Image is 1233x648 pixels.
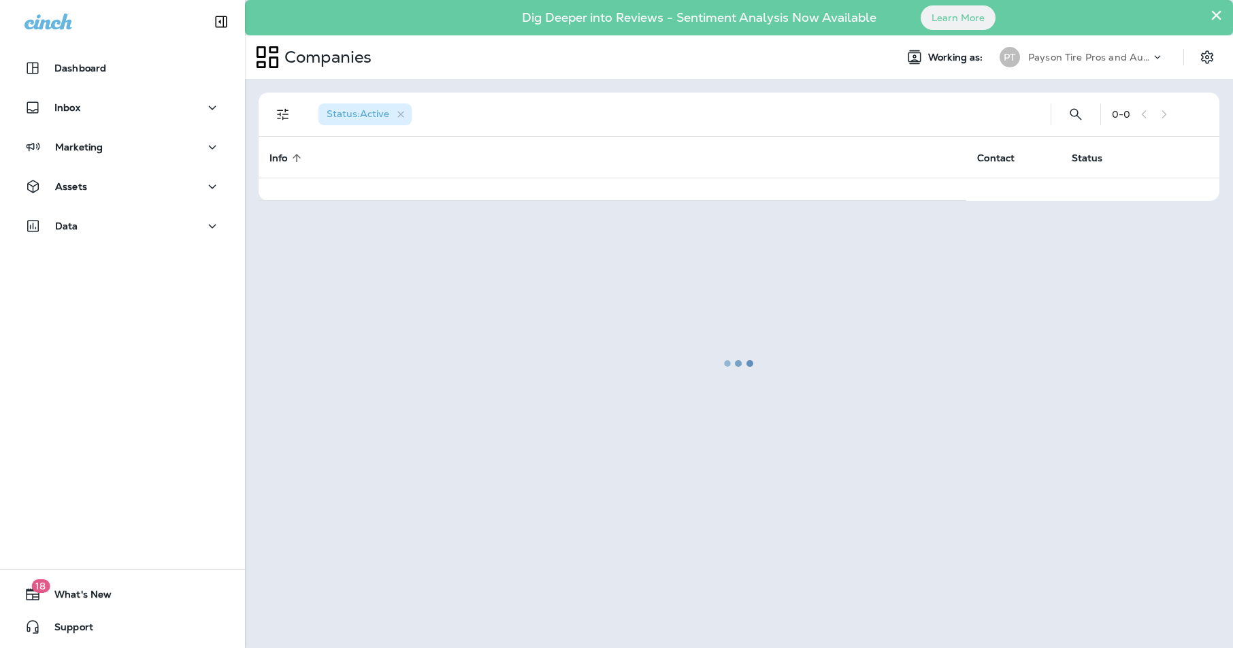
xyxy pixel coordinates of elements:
span: Support [41,621,93,638]
button: Marketing [14,133,231,161]
button: Support [14,613,231,641]
span: Working as: [928,52,986,63]
button: Settings [1195,45,1219,69]
button: Learn More [921,5,996,30]
button: Assets [14,173,231,200]
button: Dashboard [14,54,231,82]
button: Collapse Sidebar [202,8,240,35]
p: Dashboard [54,63,106,74]
p: Data [55,221,78,231]
button: Data [14,212,231,240]
div: PT [1000,47,1020,67]
button: Inbox [14,94,231,121]
p: Dig Deeper into Reviews - Sentiment Analysis Now Available [482,16,916,20]
button: 18What's New [14,581,231,608]
span: What's New [41,589,112,605]
p: Companies [279,47,372,67]
p: Inbox [54,102,80,113]
p: Payson Tire Pros and Automotive [1028,52,1151,63]
p: Marketing [55,142,103,152]
button: Close [1210,4,1223,26]
span: 18 [31,579,50,593]
p: Assets [55,181,87,192]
